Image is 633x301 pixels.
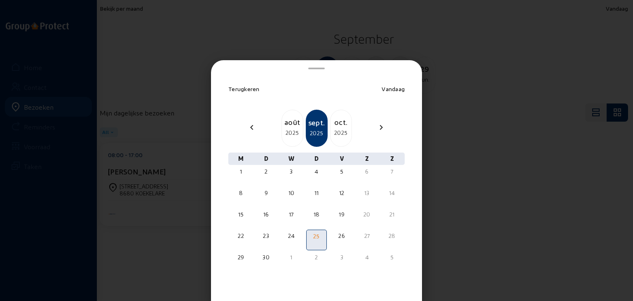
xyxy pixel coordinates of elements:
div: Z [354,153,380,165]
span: Vandaag [382,85,405,92]
div: 23 [257,232,275,240]
div: 8 [232,189,250,197]
div: 4 [358,253,376,261]
div: D [253,153,279,165]
div: W [279,153,304,165]
div: 2025 [282,128,303,138]
div: 1 [282,253,300,261]
div: 24 [282,232,300,240]
mat-icon: chevron_left [247,122,257,132]
div: Z [380,153,405,165]
div: 20 [358,210,376,219]
div: 2 [307,253,326,261]
div: 11 [307,189,326,197]
div: 7 [383,167,401,176]
div: 25 [307,232,325,240]
div: 9 [257,189,275,197]
div: 13 [358,189,376,197]
div: 3 [333,253,351,261]
div: V [329,153,354,165]
div: oct. [331,116,352,128]
div: 6 [358,167,376,176]
div: 15 [232,210,250,219]
div: 27 [358,232,376,240]
div: M [228,153,253,165]
mat-icon: chevron_right [376,122,386,132]
div: 2025 [331,128,352,138]
div: 22 [232,232,250,240]
div: août [282,116,303,128]
div: 29 [232,253,250,261]
div: 14 [383,189,401,197]
div: 26 [333,232,351,240]
div: 17 [282,210,300,219]
div: 18 [307,210,326,219]
div: 2025 [307,128,327,138]
div: 5 [383,253,401,261]
div: 12 [333,189,351,197]
div: D [304,153,329,165]
div: 16 [257,210,275,219]
div: 5 [333,167,351,176]
div: 4 [307,167,326,176]
div: 3 [282,167,300,176]
div: 1 [232,167,250,176]
div: 2 [257,167,275,176]
div: sept. [307,117,327,128]
span: Terugkeren [228,85,260,92]
div: 10 [282,189,300,197]
div: 30 [257,253,275,261]
div: 28 [383,232,401,240]
div: 19 [333,210,351,219]
div: 21 [383,210,401,219]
